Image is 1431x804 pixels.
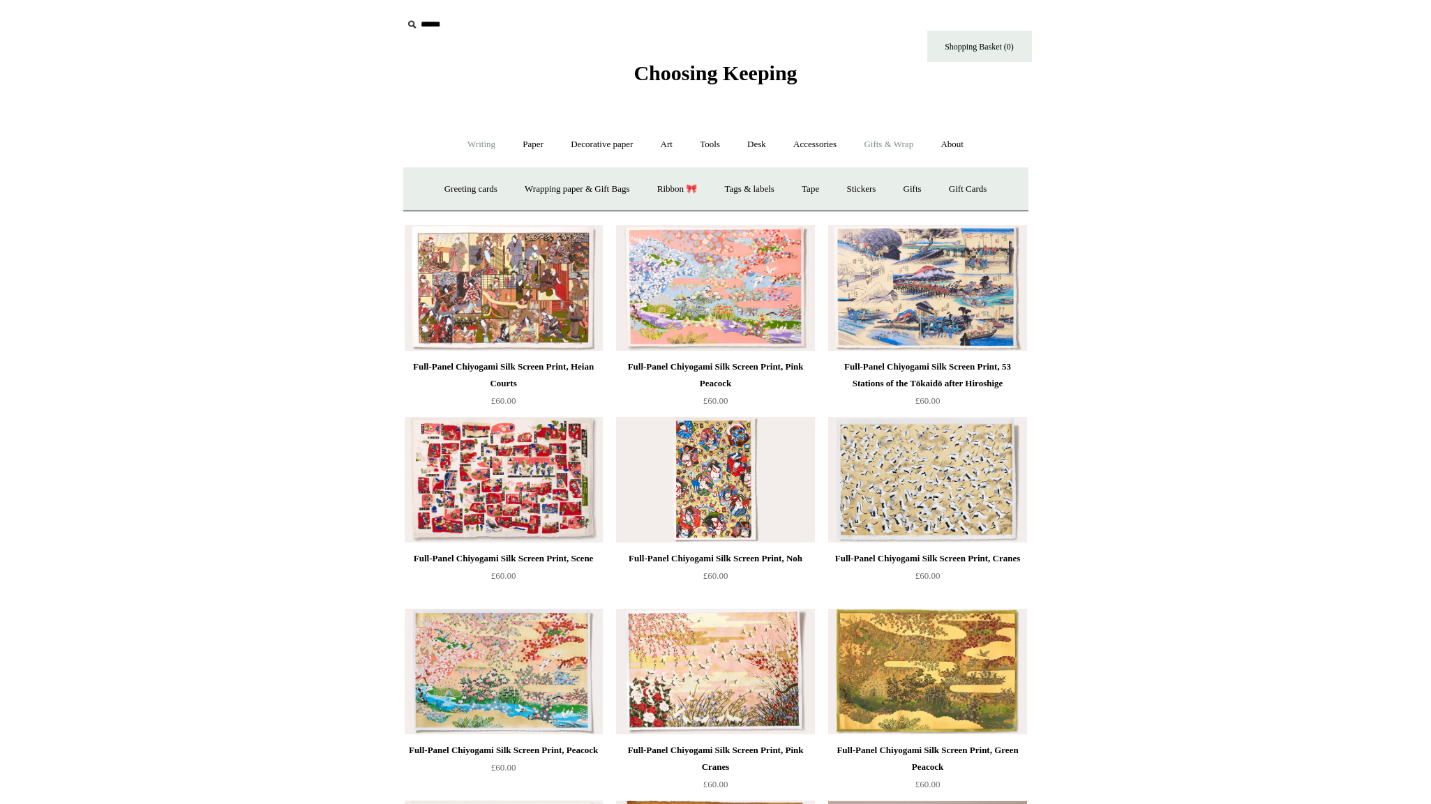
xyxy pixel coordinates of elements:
[712,171,787,208] a: Tags & labels
[828,417,1026,543] a: Full-Panel Chiyogami Silk Screen Print, Cranes Full-Panel Chiyogami Silk Screen Print, Cranes
[405,550,603,607] a: Full-Panel Chiyogami Silk Screen Print, Scene £60.00
[616,225,814,351] a: Full-Panel Chiyogami Silk Screen Print, Pink Peacock Full-Panel Chiyogami Silk Screen Print, Pink...
[405,742,603,799] a: Full-Panel Chiyogami Silk Screen Print, Peacock £60.00
[405,609,603,734] img: Full-Panel Chiyogami Silk Screen Print, Peacock
[828,609,1026,734] a: Full-Panel Chiyogami Silk Screen Print, Green Peacock Full-Panel Chiyogami Silk Screen Print, Gre...
[408,550,599,567] div: Full-Panel Chiyogami Silk Screen Print, Scene
[616,609,814,734] a: Full-Panel Chiyogami Silk Screen Print, Pink Cranes Full-Panel Chiyogami Silk Screen Print, Pink ...
[915,570,941,581] span: £60.00
[834,171,888,208] a: Stickers
[491,570,516,581] span: £60.00
[616,417,814,543] a: Full-Panel Chiyogami Silk Screen Print, Noh Full-Panel Chiyogami Silk Screen Print, Noh
[828,550,1026,607] a: Full-Panel Chiyogami Silk Screen Print, Cranes £60.00
[828,609,1026,734] img: Full-Panel Chiyogami Silk Screen Print, Green Peacock
[405,225,603,351] img: Full-Panel Chiyogami Silk Screen Print, Heian Courts
[828,225,1026,351] img: Full-Panel Chiyogami Silk Screen Print, 53 Stations of the Tōkaidō after Hiroshige
[915,779,941,789] span: £60.00
[703,779,728,789] span: £60.00
[915,395,941,406] span: £60.00
[616,609,814,734] img: Full-Panel Chiyogami Silk Screen Print, Pink Cranes
[851,126,926,163] a: Gifts & Wrap
[789,171,832,208] a: Tape
[616,358,814,416] a: Full-Panel Chiyogami Silk Screen Print, Pink Peacock £60.00
[558,126,645,163] a: Decorative paper
[408,358,599,392] div: Full-Panel Chiyogami Silk Screen Print, Heian Courts
[703,395,728,406] span: £60.00
[455,126,508,163] a: Writing
[828,742,1026,799] a: Full-Panel Chiyogami Silk Screen Print, Green Peacock £60.00
[645,171,710,208] a: Ribbon 🎀
[620,742,811,775] div: Full-Panel Chiyogami Silk Screen Print, Pink Cranes
[491,395,516,406] span: £60.00
[828,225,1026,351] a: Full-Panel Chiyogami Silk Screen Print, 53 Stations of the Tōkaidō after Hiroshige Full-Panel Chi...
[616,417,814,543] img: Full-Panel Chiyogami Silk Screen Print, Noh
[634,61,797,84] span: Choosing Keeping
[936,171,1000,208] a: Gift Cards
[634,73,797,82] a: Choosing Keeping
[781,126,849,163] a: Accessories
[405,609,603,734] a: Full-Panel Chiyogami Silk Screen Print, Peacock Full-Panel Chiyogami Silk Screen Print, Peacock
[832,742,1023,775] div: Full-Panel Chiyogami Silk Screen Print, Green Peacock
[832,358,1023,392] div: Full-Panel Chiyogami Silk Screen Print, 53 Stations of the Tōkaidō after Hiroshige
[408,742,599,759] div: Full-Panel Chiyogami Silk Screen Print, Peacock
[620,550,811,567] div: Full-Panel Chiyogami Silk Screen Print, Noh
[405,417,603,543] a: Full-Panel Chiyogami Silk Screen Print, Scene Full-Panel Chiyogami Silk Screen Print, Scene
[405,358,603,416] a: Full-Panel Chiyogami Silk Screen Print, Heian Courts £60.00
[927,31,1032,62] a: Shopping Basket (0)
[405,225,603,351] a: Full-Panel Chiyogami Silk Screen Print, Heian Courts Full-Panel Chiyogami Silk Screen Print, Heia...
[616,550,814,607] a: Full-Panel Chiyogami Silk Screen Print, Noh £60.00
[616,742,814,799] a: Full-Panel Chiyogami Silk Screen Print, Pink Cranes £60.00
[703,570,728,581] span: £60.00
[828,358,1026,416] a: Full-Panel Chiyogami Silk Screen Print, 53 Stations of the Tōkaidō after Hiroshige £60.00
[512,171,642,208] a: Wrapping paper & Gift Bags
[405,417,603,543] img: Full-Panel Chiyogami Silk Screen Print, Scene
[620,358,811,392] div: Full-Panel Chiyogami Silk Screen Print, Pink Peacock
[648,126,685,163] a: Art
[928,126,976,163] a: About
[832,550,1023,567] div: Full-Panel Chiyogami Silk Screen Print, Cranes
[687,126,733,163] a: Tools
[735,126,779,163] a: Desk
[491,762,516,773] span: £60.00
[432,171,510,208] a: Greeting cards
[616,225,814,351] img: Full-Panel Chiyogami Silk Screen Print, Pink Peacock
[510,126,556,163] a: Paper
[891,171,934,208] a: Gifts
[828,417,1026,543] img: Full-Panel Chiyogami Silk Screen Print, Cranes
